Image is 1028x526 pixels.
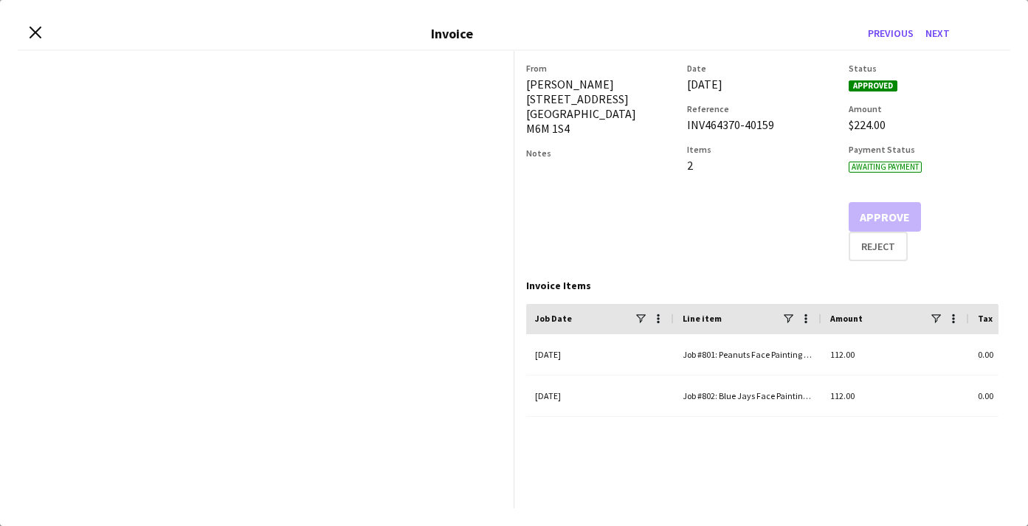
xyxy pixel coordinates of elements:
[687,77,837,91] div: [DATE]
[687,63,837,74] h3: Date
[849,232,908,261] button: Reject
[849,117,998,132] div: $224.00
[674,334,821,375] div: Job #801: Peanuts Face Painting Event - [GEOGRAPHIC_DATA] - Makeup Artists (salary)
[849,63,998,74] h3: Status
[821,376,969,416] div: 112.00
[687,103,837,114] h3: Reference
[920,21,956,45] button: Next
[535,313,572,324] span: Job Date
[830,313,863,324] span: Amount
[687,144,837,155] h3: Items
[431,25,473,42] h3: Invoice
[526,148,676,159] h3: Notes
[849,144,998,155] h3: Payment Status
[683,313,722,324] span: Line item
[821,334,969,375] div: 112.00
[526,63,676,74] h3: From
[849,162,922,173] span: Awaiting payment
[687,117,837,132] div: INV464370-40159
[526,77,676,136] div: [PERSON_NAME] [STREET_ADDRESS] [GEOGRAPHIC_DATA] M6M 1S4
[674,376,821,416] div: Job #802: Blue Jays Face Painting Event - [GEOGRAPHIC_DATA] - Makeup Artists (salary)
[526,334,674,375] div: [DATE]
[978,313,993,324] span: Tax
[849,80,897,91] span: Approved
[526,279,999,292] div: Invoice Items
[687,158,837,173] div: 2
[862,21,920,45] button: Previous
[849,103,998,114] h3: Amount
[526,376,674,416] div: [DATE]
